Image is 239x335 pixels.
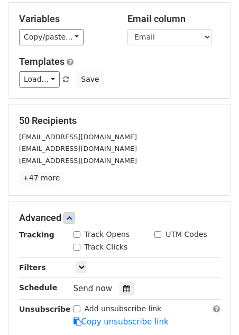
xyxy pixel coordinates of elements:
label: Add unsubscribe link [85,303,162,314]
small: [EMAIL_ADDRESS][DOMAIN_NAME] [19,157,137,165]
small: [EMAIL_ADDRESS][DOMAIN_NAME] [19,133,137,141]
label: Track Clicks [85,242,128,253]
h5: Advanced [19,212,220,224]
a: Copy unsubscribe link [73,317,169,327]
small: [EMAIL_ADDRESS][DOMAIN_NAME] [19,145,137,152]
span: Send now [73,284,113,293]
a: +47 more [19,171,63,185]
label: UTM Codes [166,229,207,240]
a: Load... [19,71,60,88]
strong: Schedule [19,283,57,292]
h5: 50 Recipients [19,115,220,127]
iframe: Chat Widget [186,284,239,335]
strong: Tracking [19,231,54,239]
button: Save [76,71,104,88]
strong: Filters [19,263,46,272]
label: Track Opens [85,229,130,240]
h5: Email column [127,13,220,25]
h5: Variables [19,13,112,25]
a: Templates [19,56,65,67]
strong: Unsubscribe [19,305,71,313]
a: Copy/paste... [19,29,84,45]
